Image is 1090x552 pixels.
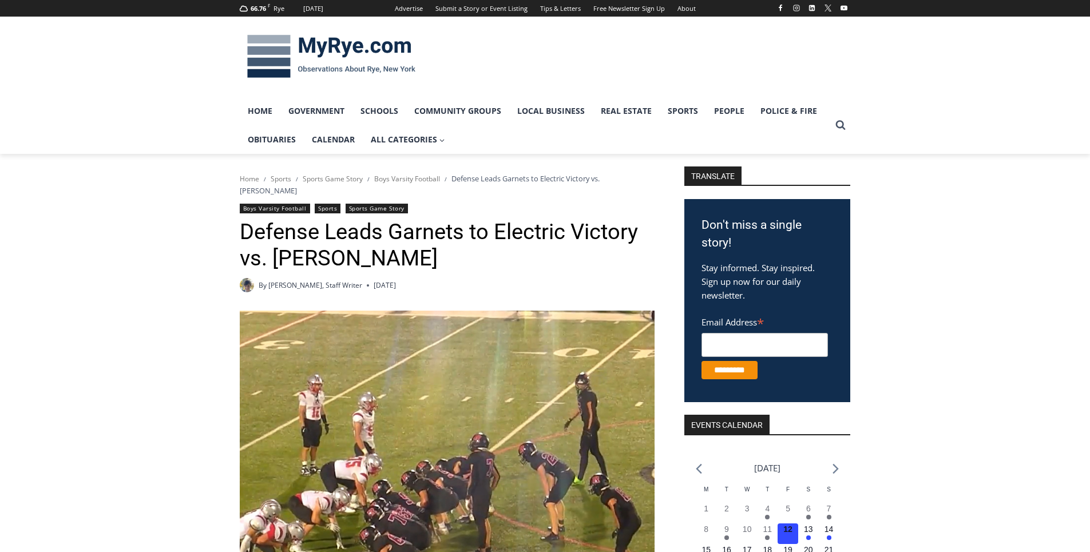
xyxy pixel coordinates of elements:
[737,523,758,544] button: 10
[701,311,828,331] label: Email Address
[696,463,702,474] a: Previous month
[346,204,408,213] a: Sports Game Story
[765,535,770,540] em: Has events
[264,175,266,183] span: /
[724,535,729,540] em: Has events
[406,97,509,125] a: Community Groups
[765,504,770,513] time: 4
[374,174,440,184] a: Boys Varsity Football
[280,97,352,125] a: Government
[754,460,780,476] li: [DATE]
[778,485,798,503] div: Friday
[819,523,839,544] button: 14 Has events
[737,485,758,503] div: Wednesday
[725,486,728,493] span: T
[804,525,813,534] time: 13
[240,125,304,154] a: Obituaries
[716,523,737,544] button: 9 Has events
[786,486,790,493] span: F
[303,3,323,14] div: [DATE]
[716,503,737,523] button: 2
[827,515,831,519] em: Has events
[696,523,716,544] button: 8
[704,504,708,513] time: 1
[798,485,819,503] div: Saturday
[821,1,835,15] a: X
[819,503,839,523] button: 7 Has events
[778,523,798,544] button: 12
[743,525,752,534] time: 10
[274,3,284,14] div: Rye
[830,115,851,136] button: View Search Form
[783,525,792,534] time: 12
[819,485,839,503] div: Sunday
[833,463,839,474] a: Next month
[367,175,370,183] span: /
[374,280,396,291] time: [DATE]
[827,486,831,493] span: S
[806,504,811,513] time: 6
[790,1,803,15] a: Instagram
[660,97,706,125] a: Sports
[737,503,758,523] button: 3
[259,280,267,291] span: By
[701,216,833,252] h3: Don't miss a single story!
[704,486,708,493] span: M
[763,525,772,534] time: 11
[837,1,851,15] a: YouTube
[509,97,593,125] a: Local Business
[701,261,833,302] p: Stay informed. Stay inspired. Sign up now for our daily newsletter.
[806,486,810,493] span: S
[240,173,600,195] span: Defense Leads Garnets to Electric Victory vs. [PERSON_NAME]
[240,27,423,86] img: MyRye.com
[304,125,363,154] a: Calendar
[271,174,291,184] a: Sports
[724,504,729,513] time: 2
[798,503,819,523] button: 6 Has events
[240,97,830,154] nav: Primary Navigation
[296,175,298,183] span: /
[827,535,831,540] em: Has events
[240,174,259,184] a: Home
[240,278,254,292] a: Author image
[758,523,778,544] button: 11 Has events
[251,4,266,13] span: 66.76
[766,486,769,493] span: T
[363,125,453,154] a: All Categories
[268,2,270,9] span: F
[696,503,716,523] button: 1
[752,97,825,125] a: Police & Fire
[240,204,310,213] a: Boys Varsity Football
[798,523,819,544] button: 13 Has events
[704,525,708,534] time: 8
[315,204,340,213] a: Sports
[758,503,778,523] button: 4 Has events
[806,515,811,519] em: Has events
[352,97,406,125] a: Schools
[303,174,363,184] a: Sports Game Story
[706,97,752,125] a: People
[240,219,655,271] h1: Defense Leads Garnets to Electric Victory vs. [PERSON_NAME]
[696,485,716,503] div: Monday
[825,525,834,534] time: 14
[684,415,770,434] h2: Events Calendar
[786,504,790,513] time: 5
[724,525,729,534] time: 9
[240,278,254,292] img: (PHOTO: MyRye.com 2024 Head Intern, Editor and now Staff Writer Charlie Morris. Contributed.)Char...
[744,486,750,493] span: W
[716,485,737,503] div: Tuesday
[758,485,778,503] div: Thursday
[684,166,742,185] strong: TRANSLATE
[240,173,655,196] nav: Breadcrumbs
[371,133,445,146] span: All Categories
[774,1,787,15] a: Facebook
[268,280,362,290] a: [PERSON_NAME], Staff Writer
[445,175,447,183] span: /
[593,97,660,125] a: Real Estate
[805,1,819,15] a: Linkedin
[745,504,750,513] time: 3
